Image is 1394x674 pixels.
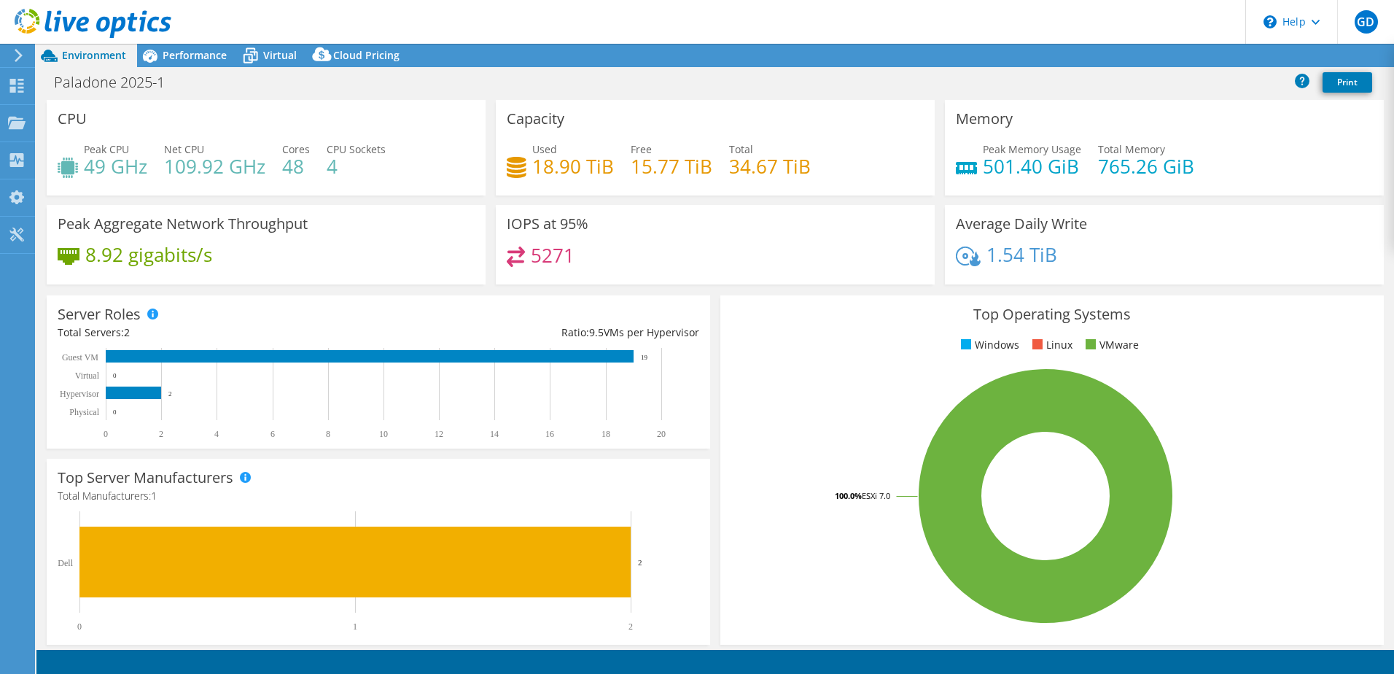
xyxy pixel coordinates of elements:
[435,429,443,439] text: 12
[1323,72,1372,93] a: Print
[282,142,310,156] span: Cores
[263,48,297,62] span: Virtual
[58,558,73,568] text: Dell
[62,48,126,62] span: Environment
[531,247,575,263] h4: 5271
[104,429,108,439] text: 0
[113,408,117,416] text: 0
[862,490,890,501] tspan: ESXi 7.0
[628,621,633,632] text: 2
[163,48,227,62] span: Performance
[1029,337,1072,353] li: Linux
[1355,10,1378,34] span: GD
[327,158,386,174] h4: 4
[327,142,386,156] span: CPU Sockets
[729,142,753,156] span: Total
[956,216,1087,232] h3: Average Daily Write
[1263,15,1277,28] svg: \n
[657,429,666,439] text: 20
[47,74,187,90] h1: Paladone 2025-1
[532,158,614,174] h4: 18.90 TiB
[84,142,129,156] span: Peak CPU
[638,558,642,567] text: 2
[84,158,147,174] h4: 49 GHz
[378,325,699,341] div: Ratio: VMs per Hypervisor
[124,325,130,339] span: 2
[983,142,1081,156] span: Peak Memory Usage
[1082,337,1139,353] li: VMware
[58,325,378,341] div: Total Servers:
[532,142,557,156] span: Used
[270,429,275,439] text: 6
[957,337,1019,353] li: Windows
[1098,158,1194,174] h4: 765.26 GiB
[85,247,212,263] h4: 8.92 gigabits/s
[113,372,117,379] text: 0
[326,429,330,439] text: 8
[729,158,811,174] h4: 34.67 TiB
[60,389,99,399] text: Hypervisor
[151,489,157,503] span: 1
[282,158,310,174] h4: 48
[214,429,219,439] text: 4
[731,306,1373,322] h3: Top Operating Systems
[58,216,308,232] h3: Peak Aggregate Network Throughput
[69,407,99,417] text: Physical
[545,429,554,439] text: 16
[62,352,98,363] text: Guest VM
[490,429,499,439] text: 14
[983,158,1081,174] h4: 501.40 GiB
[601,429,610,439] text: 18
[353,621,357,632] text: 1
[956,111,1013,127] h3: Memory
[631,158,712,174] h4: 15.77 TiB
[164,158,265,174] h4: 109.92 GHz
[58,488,699,504] h4: Total Manufacturers:
[835,490,862,501] tspan: 100.0%
[631,142,652,156] span: Free
[58,306,141,322] h3: Server Roles
[507,111,564,127] h3: Capacity
[58,470,233,486] h3: Top Server Manufacturers
[1098,142,1165,156] span: Total Memory
[589,325,604,339] span: 9.5
[77,621,82,632] text: 0
[58,111,87,127] h3: CPU
[986,247,1057,263] h4: 1.54 TiB
[507,216,588,232] h3: IOPS at 95%
[641,354,648,361] text: 19
[379,429,388,439] text: 10
[159,429,163,439] text: 2
[333,48,400,62] span: Cloud Pricing
[75,371,100,381] text: Virtual
[164,142,204,156] span: Net CPU
[168,390,172,398] text: 2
